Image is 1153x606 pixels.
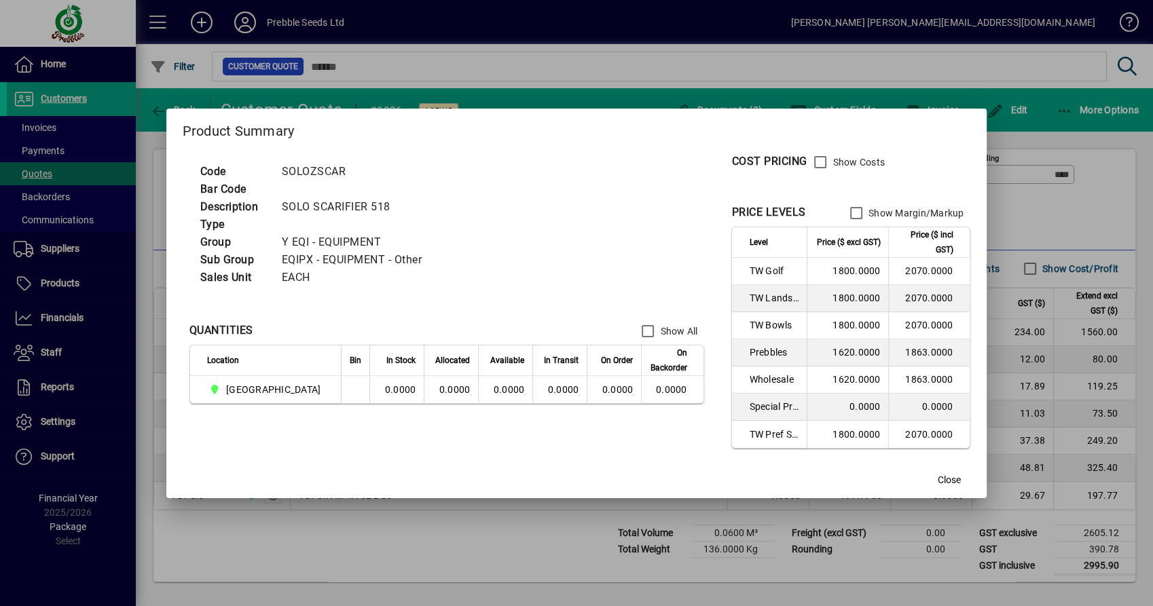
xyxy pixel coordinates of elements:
span: TW Pref Sup [749,428,799,441]
span: Special Price [749,400,799,413]
td: Type [194,216,275,233]
td: Sales Unit [194,269,275,286]
span: On Order [601,353,633,368]
span: Prebbles [749,345,799,359]
td: 0.0000 [478,376,532,403]
span: On Backorder [650,345,687,375]
td: 1620.0000 [807,339,888,366]
td: Bar Code [194,181,275,198]
td: 2070.0000 [888,421,970,448]
span: Level [749,235,767,250]
button: Close [927,468,970,493]
td: 2070.0000 [888,258,970,285]
span: [GEOGRAPHIC_DATA] [226,383,321,396]
span: Bin [350,353,361,368]
td: Code [194,163,275,181]
span: In Stock [386,353,416,368]
div: QUANTITIES [189,322,253,339]
span: Available [490,353,524,368]
td: 1800.0000 [807,285,888,312]
span: 0.0000 [548,384,579,395]
span: TW Landscaper [749,291,799,305]
td: EACH [275,269,439,286]
label: Show Margin/Markup [866,206,964,220]
td: 1800.0000 [807,312,888,339]
td: Y EQI - EQUIPMENT [275,233,439,251]
td: 1863.0000 [888,339,970,366]
td: Group [194,233,275,251]
h2: Product Summary [166,109,987,148]
td: 0.0000 [369,376,424,403]
td: 0.0000 [807,394,888,421]
span: Allocated [435,353,470,368]
td: 2070.0000 [888,312,970,339]
td: 1863.0000 [888,366,970,394]
td: 1800.0000 [807,421,888,448]
span: Wholesale [749,373,799,386]
span: Close [937,473,960,487]
span: TW Bowls [749,318,799,332]
span: 0.0000 [602,384,634,395]
td: EQIPX - EQUIPMENT - Other [275,251,439,269]
td: Description [194,198,275,216]
span: Location [207,353,239,368]
div: PRICE LEVELS [731,204,805,221]
td: 2070.0000 [888,285,970,312]
label: Show Costs [830,155,885,169]
span: Price ($ excl GST) [816,235,880,250]
td: Sub Group [194,251,275,269]
div: COST PRICING [731,153,807,170]
td: 1800.0000 [807,258,888,285]
span: Price ($ incl GST) [897,227,953,257]
span: TW Golf [749,264,799,278]
td: SOLOZSCAR [275,163,439,181]
td: 0.0000 [888,394,970,421]
td: 0.0000 [424,376,478,403]
td: 0.0000 [641,376,703,403]
label: Show All [657,324,697,338]
span: In Transit [544,353,579,368]
td: 1620.0000 [807,366,888,394]
span: CHRISTCHURCH [207,381,327,398]
td: SOLO SCARIFIER 518 [275,198,439,216]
